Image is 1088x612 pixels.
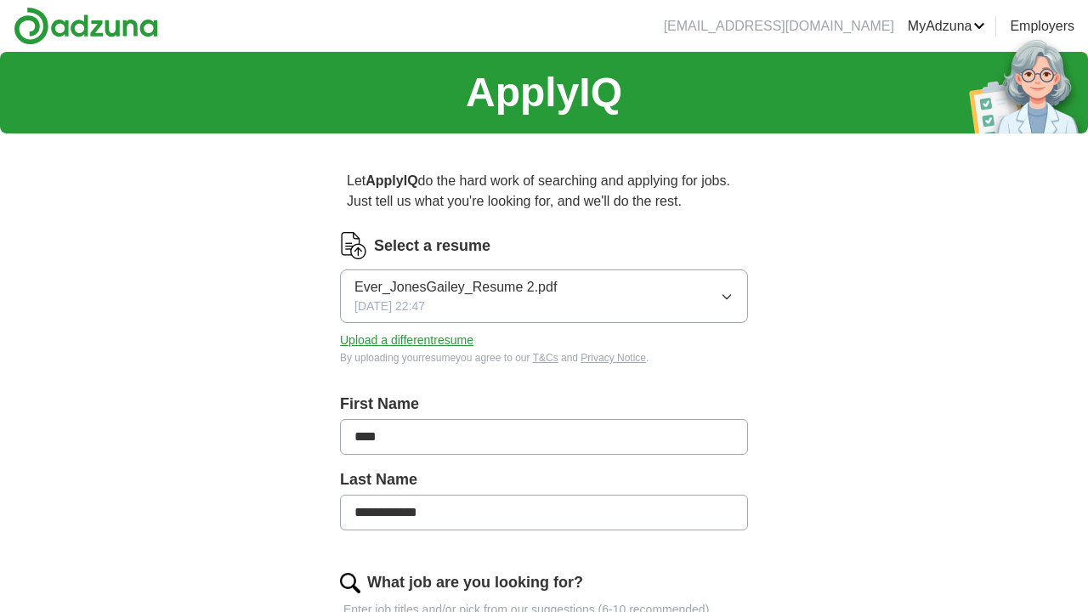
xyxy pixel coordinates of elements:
[340,393,748,416] label: First Name
[581,352,646,364] a: Privacy Notice
[340,350,748,365] div: By uploading your resume you agree to our and .
[374,235,490,258] label: Select a resume
[365,173,417,188] strong: ApplyIQ
[466,62,622,123] h1: ApplyIQ
[533,352,558,364] a: T&Cs
[354,297,425,315] span: [DATE] 22:47
[664,16,894,37] li: [EMAIL_ADDRESS][DOMAIN_NAME]
[340,269,748,323] button: Ever_JonesGailey_Resume 2.pdf[DATE] 22:47
[340,573,360,593] img: search.png
[340,331,473,349] button: Upload a differentresume
[367,571,583,594] label: What job are you looking for?
[354,277,557,297] span: Ever_JonesGailey_Resume 2.pdf
[14,7,158,45] img: Adzuna logo
[340,232,367,259] img: CV Icon
[340,164,748,218] p: Let do the hard work of searching and applying for jobs. Just tell us what you're looking for, an...
[1010,16,1074,37] a: Employers
[340,468,748,491] label: Last Name
[908,16,986,37] a: MyAdzuna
